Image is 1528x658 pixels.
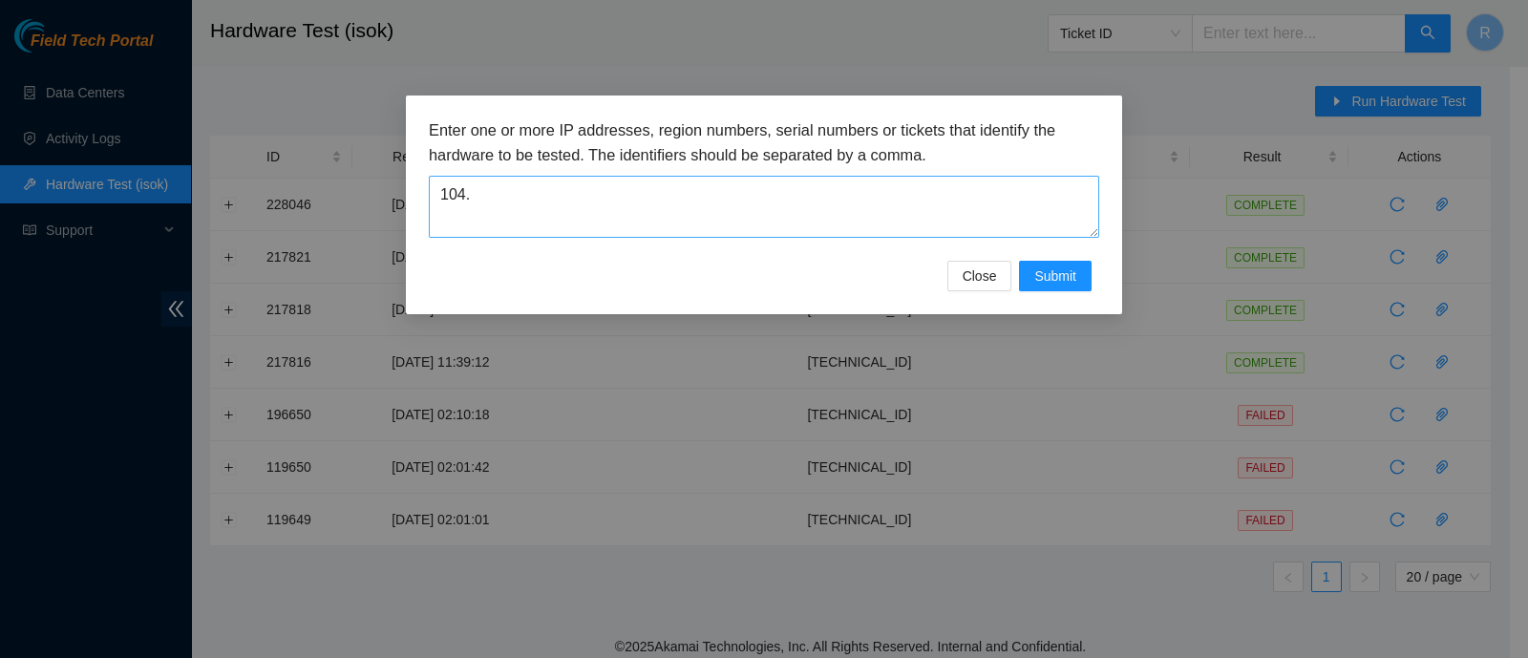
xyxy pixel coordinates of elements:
textarea: 104. [429,176,1099,238]
button: Close [947,261,1012,291]
span: Close [963,265,997,287]
button: Submit [1019,261,1092,291]
span: Submit [1034,265,1076,287]
h3: Enter one or more IP addresses, region numbers, serial numbers or tickets that identify the hardw... [429,118,1099,167]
